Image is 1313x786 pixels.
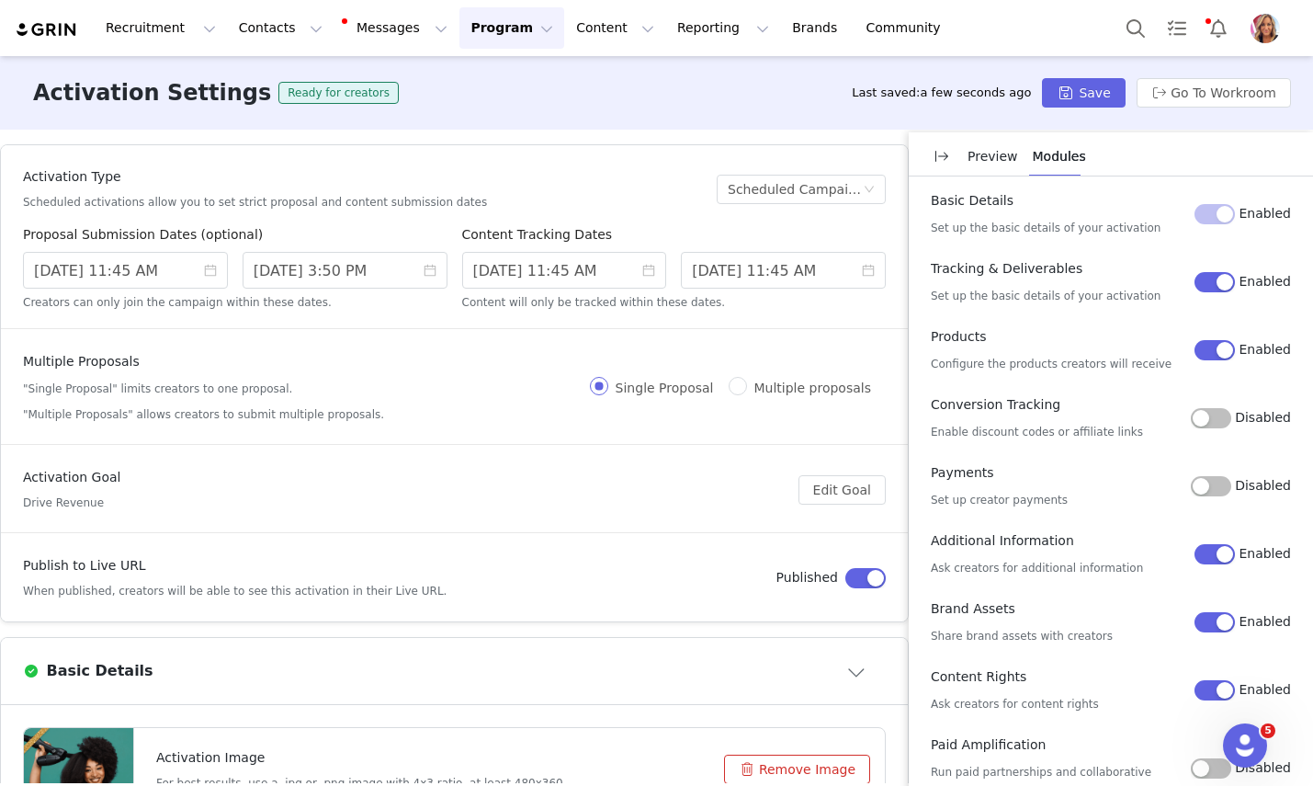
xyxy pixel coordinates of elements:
[462,227,613,242] label: Content Tracking Dates
[1194,544,1235,564] button: Enabled
[15,21,79,39] img: grin logo
[1251,14,1280,43] img: 755fb5b9-f341-45a5-92cc-5b20cac555f4.jpg
[1239,546,1291,561] span: Enabled
[23,227,263,242] label: Proposal Submission Dates (optional)
[1239,682,1291,697] span: Enabled
[23,406,384,423] h5: "Multiple Proposals" allows creators to submit multiple proposals.
[1239,206,1291,221] span: Enabled
[776,568,838,587] h4: Published
[931,669,1026,684] span: Content Rights
[1191,476,1231,496] button: Disabled
[424,264,436,277] i: icon: calendar
[931,329,986,344] span: Products
[204,264,217,277] i: icon: calendar
[1194,204,1235,224] button: Enabled
[156,748,567,768] h4: Activation Image
[931,465,994,480] span: Payments
[931,290,1160,302] span: Set up the basic details of your activation
[1235,410,1291,425] span: Disabled
[40,660,153,682] h3: Basic Details
[23,194,487,211] h5: Scheduled activations allow you to set strict proposal and content submission dates
[1115,7,1156,49] button: Search
[565,7,665,49] button: Content
[864,184,875,197] i: icon: down
[931,533,1074,548] span: Additional Information
[855,7,960,49] a: Community
[1235,478,1291,493] span: Disabled
[459,7,564,49] button: Program
[724,755,870,784] button: Remove Image
[931,562,1143,575] span: Ask creators for additional information
[1198,7,1239,49] button: Notifications
[278,82,399,104] span: Ready for creators
[1191,408,1231,428] button: Disabled
[1191,758,1231,779] button: Disabled
[931,261,1082,276] span: Tracking & Deliverables
[1239,614,1291,629] span: Enabled
[23,468,120,487] h4: Activation Goal
[15,17,836,108] span: RevAir’s Reverse-Air hair dryer offers the fastest, healthiest, and easiest way to dry and smooth...
[931,494,1068,507] span: Set up creator payments
[1223,723,1267,768] iframe: Intercom live chat
[1239,342,1291,357] span: Enabled
[228,7,334,49] button: Contacts
[1157,7,1197,49] a: Tasks
[608,381,721,395] span: Single Proposal
[862,264,875,277] i: icon: calendar
[931,737,1046,752] span: Paid Amplification
[23,352,384,371] h4: Multiple Proposals
[95,7,227,49] button: Recruitment
[334,7,458,49] button: Messages
[931,222,1160,234] span: Set up the basic details of your activation
[23,167,487,187] h4: Activation Type
[23,252,228,289] input: Submit from
[1235,760,1291,775] span: Disabled
[931,397,1060,412] span: Conversion Tracking
[1194,612,1235,632] button: Enabled
[1261,723,1275,738] span: 5
[931,358,1172,370] span: Configure the products creators will receive
[1033,149,1086,164] span: Modules
[23,583,447,599] h5: When published, creators will be able to see this activation in their Live URL.
[1194,680,1235,701] button: Enabled
[747,381,878,395] span: Multiple proposals
[798,475,886,505] button: Edit Goal
[931,698,1099,711] span: Ask creators for content rights
[23,381,384,397] h5: "Single Proposal" limits creators to one proposal.
[931,601,1015,616] span: Brand Assets
[666,7,780,49] button: Reporting
[1194,272,1235,292] button: Enabled
[931,193,1013,208] span: Basic Details
[462,252,667,289] input: Track from
[968,147,1018,166] p: Preview
[852,85,1031,99] span: Last saved:
[23,556,447,575] h4: Publish to Live URL
[1194,340,1235,360] button: Enabled
[33,76,271,109] h3: Activation Settings
[829,656,886,686] button: Close module
[1137,78,1291,108] button: Go To Workroom
[642,264,655,277] i: icon: calendar
[1239,274,1291,289] span: Enabled
[23,290,447,311] div: Creators can only join the campaign within these dates.
[15,128,838,268] span: This holiday campaign is all about showing how you use RevAir and why it is a must-have in your h...
[931,630,1113,643] span: Share brand assets with creators
[1239,14,1298,43] button: Profile
[921,85,1032,99] span: a few seconds ago
[681,252,886,289] input: Track to
[23,495,120,511] h5: Drive Revenue
[243,252,447,289] input: Submit to
[462,290,887,311] div: Content will only be tracked within these dates.
[1042,78,1125,108] button: Save
[931,426,1143,439] span: Enable discount codes or affiliate links
[728,176,863,203] div: Scheduled Campaign
[781,7,854,49] a: Brands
